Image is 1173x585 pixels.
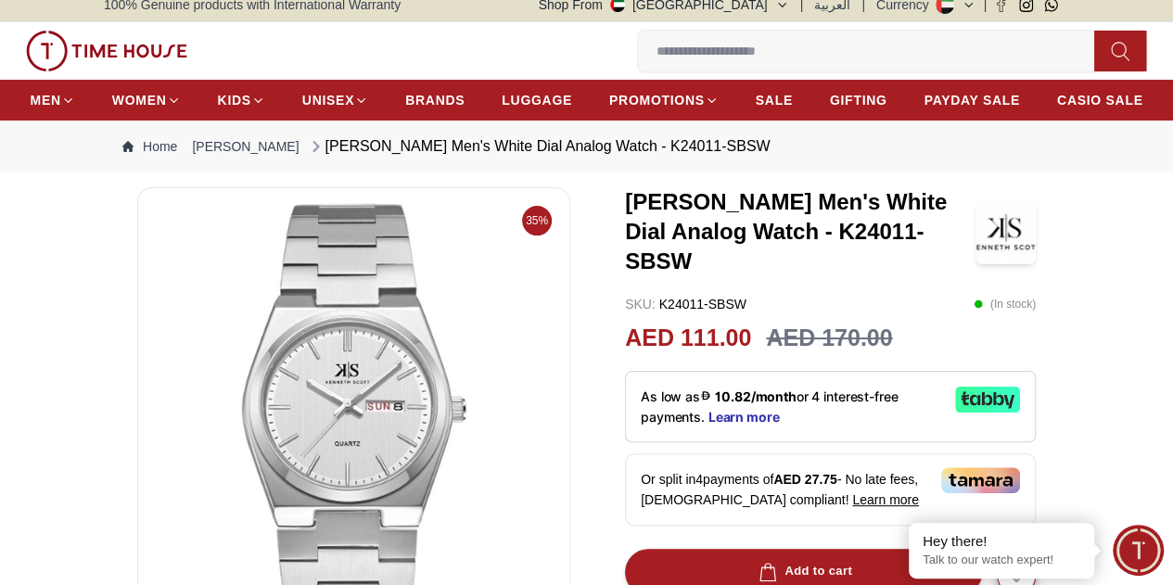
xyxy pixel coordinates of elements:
[830,83,887,117] a: GIFTING
[974,295,1036,313] p: ( In stock )
[941,467,1020,493] img: Tamara
[625,297,656,312] span: SKU :
[112,83,181,117] a: WOMEN
[192,137,299,156] a: [PERSON_NAME]
[122,137,177,156] a: Home
[830,91,887,109] span: GIFTING
[502,91,572,109] span: LUGGAGE
[218,91,251,109] span: KIDS
[625,187,975,276] h3: [PERSON_NAME] Men's White Dial Analog Watch - K24011-SBSW
[766,321,892,356] h3: AED 170.00
[773,472,836,487] span: AED 27.75
[405,91,465,109] span: BRANDS
[112,91,167,109] span: WOMEN
[522,206,552,235] span: 35%
[625,295,746,313] p: K24011-SBSW
[924,83,1019,117] a: PAYDAY SALE
[625,453,1036,526] div: Or split in 4 payments of - No late fees, [DEMOGRAPHIC_DATA] compliant!
[1057,83,1143,117] a: CASIO SALE
[755,561,852,582] div: Add to cart
[756,91,793,109] span: SALE
[302,83,368,117] a: UNISEX
[502,83,572,117] a: LUGGAGE
[609,91,705,109] span: PROMOTIONS
[31,91,61,109] span: MEN
[1113,525,1164,576] div: Chat Widget
[924,91,1019,109] span: PAYDAY SALE
[923,532,1080,551] div: Hey there!
[975,199,1036,264] img: Kenneth Scott Men's White Dial Analog Watch - K24011-SBSW
[31,83,75,117] a: MEN
[625,321,751,356] h2: AED 111.00
[405,83,465,117] a: BRANDS
[26,31,187,71] img: ...
[104,121,1069,172] nav: Breadcrumb
[1057,91,1143,109] span: CASIO SALE
[302,91,354,109] span: UNISEX
[852,492,919,507] span: Learn more
[756,83,793,117] a: SALE
[923,553,1080,568] p: Talk to our watch expert!
[307,135,771,158] div: [PERSON_NAME] Men's White Dial Analog Watch - K24011-SBSW
[609,83,719,117] a: PROMOTIONS
[218,83,265,117] a: KIDS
